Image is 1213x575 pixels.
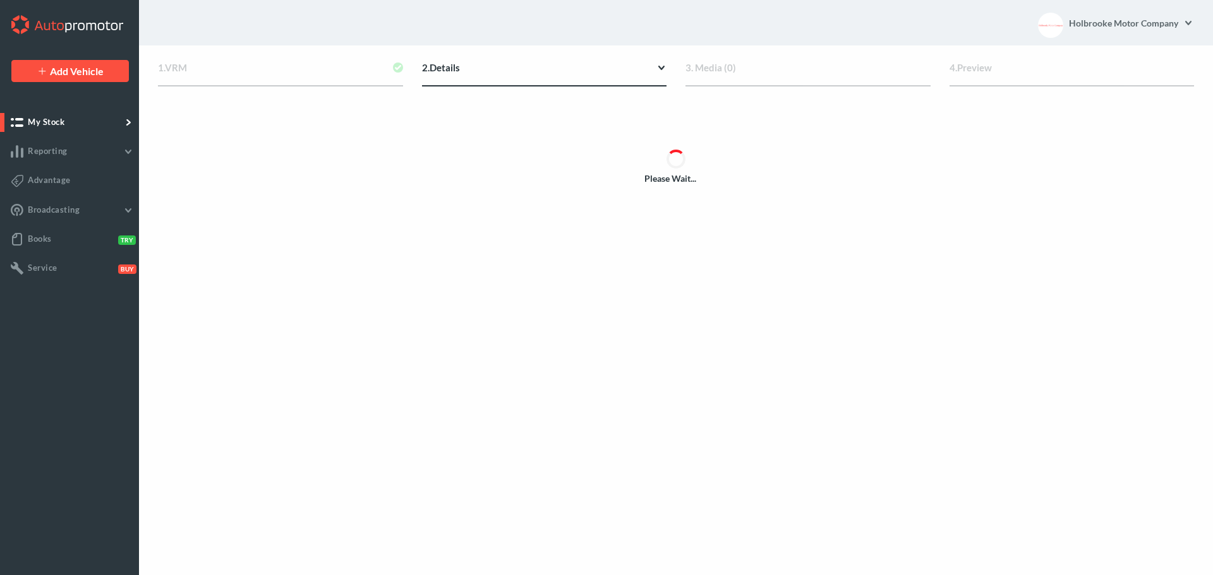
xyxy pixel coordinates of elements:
[11,60,129,82] a: Add Vehicle
[50,65,104,77] span: Add Vehicle
[950,62,957,73] span: 4.
[28,205,80,215] span: Broadcasting
[116,263,134,273] button: Buy
[950,61,1195,86] div: Preview
[28,175,71,185] span: Advantage
[422,61,667,86] div: Details
[644,173,696,184] b: Please Wait...
[28,234,52,244] span: Books
[1068,10,1194,35] a: Holbrooke Motor Company
[118,264,136,274] span: Buy
[158,62,165,73] span: 1.
[116,234,134,244] button: Try
[422,62,430,73] span: 2.
[28,117,64,127] span: My Stock
[158,61,403,86] div: VRM
[118,235,136,245] span: Try
[695,62,736,73] span: Media (0)
[28,263,57,273] span: Service
[685,62,693,73] span: 3.
[28,146,68,156] span: Reporting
